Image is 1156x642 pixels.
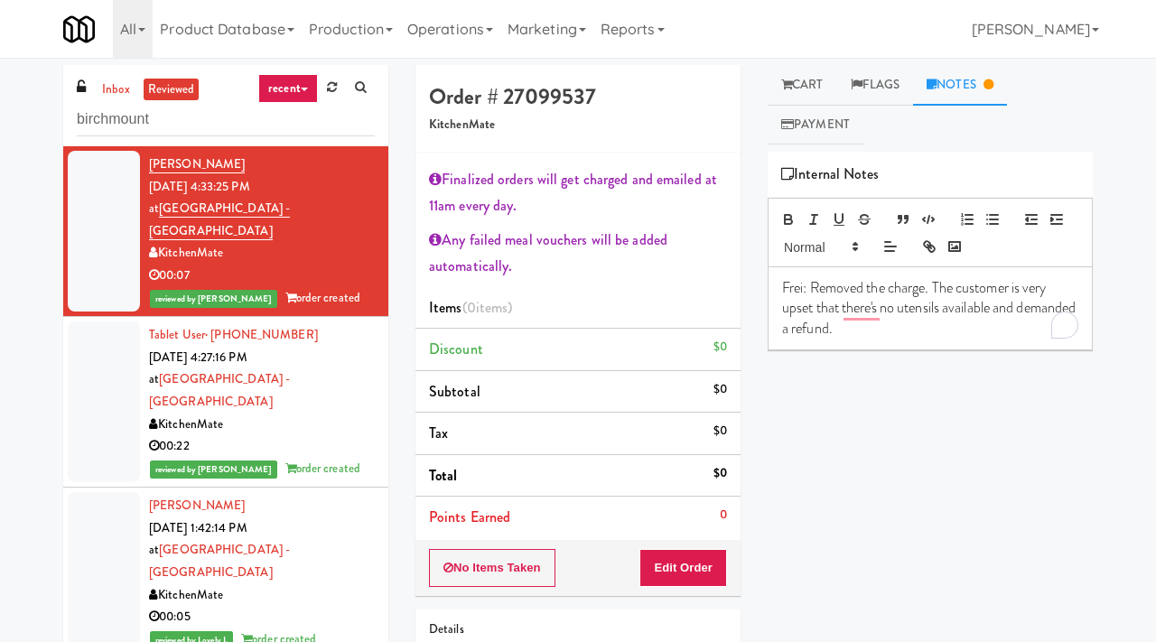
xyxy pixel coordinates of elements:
div: KitchenMate [149,584,375,607]
span: Tax [429,423,448,443]
a: [GEOGRAPHIC_DATA] - [GEOGRAPHIC_DATA] [149,370,290,410]
span: Points Earned [429,507,510,527]
div: $0 [713,462,727,485]
a: [GEOGRAPHIC_DATA] - [GEOGRAPHIC_DATA] [149,200,290,240]
div: 00:05 [149,606,375,628]
div: 00:07 [149,265,375,287]
a: [PERSON_NAME] [149,497,245,514]
span: Discount [429,339,483,359]
span: Items [429,297,512,318]
img: Micromart [63,14,95,45]
div: Details [429,619,727,641]
a: Tablet User· [PHONE_NUMBER] [149,326,318,343]
div: KitchenMate [149,242,375,265]
div: $0 [713,336,727,358]
button: Edit Order [639,549,727,587]
span: Total [429,465,458,486]
input: Search vision orders [77,103,375,136]
h5: KitchenMate [429,118,727,132]
h4: Order # 27099537 [429,85,727,108]
a: Payment [768,105,863,145]
div: KitchenMate [149,414,375,436]
div: 00:22 [149,435,375,458]
a: [GEOGRAPHIC_DATA] - [GEOGRAPHIC_DATA] [149,541,290,581]
span: [DATE] 1:42:14 PM at [149,519,247,559]
button: No Items Taken [429,549,555,587]
span: reviewed by [PERSON_NAME] [150,461,277,479]
div: 0 [720,504,727,526]
span: order created [285,289,360,306]
span: Subtotal [429,381,480,402]
div: $0 [713,378,727,401]
span: Internal Notes [781,161,880,188]
p: Frei: Removed the charge. The customer is very upset that there's no utensils available and deman... [782,278,1078,339]
div: Any failed meal vouchers will be added automatically. [429,227,727,280]
a: inbox [98,79,135,101]
div: $0 [713,420,727,442]
span: [DATE] 4:33:25 PM at [149,178,250,218]
a: Cart [768,65,837,106]
a: Flags [837,65,914,106]
span: (0 ) [462,297,513,318]
span: order created [285,460,360,477]
ng-pluralize: items [476,297,508,318]
span: reviewed by [PERSON_NAME] [150,290,277,308]
a: Notes [913,65,1007,106]
span: · [PHONE_NUMBER] [205,326,318,343]
li: [PERSON_NAME][DATE] 4:33:25 PM at[GEOGRAPHIC_DATA] - [GEOGRAPHIC_DATA]KitchenMate00:07reviewed by... [63,146,388,317]
div: To enrich screen reader interactions, please activate Accessibility in Grammarly extension settings [769,267,1092,349]
span: [DATE] 4:27:16 PM at [149,349,247,388]
a: recent [258,74,318,103]
li: Tablet User· [PHONE_NUMBER][DATE] 4:27:16 PM at[GEOGRAPHIC_DATA] - [GEOGRAPHIC_DATA]KitchenMate00... [63,317,388,488]
a: [PERSON_NAME] [149,155,245,173]
div: Finalized orders will get charged and emailed at 11am every day. [429,166,727,219]
a: reviewed [144,79,200,101]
